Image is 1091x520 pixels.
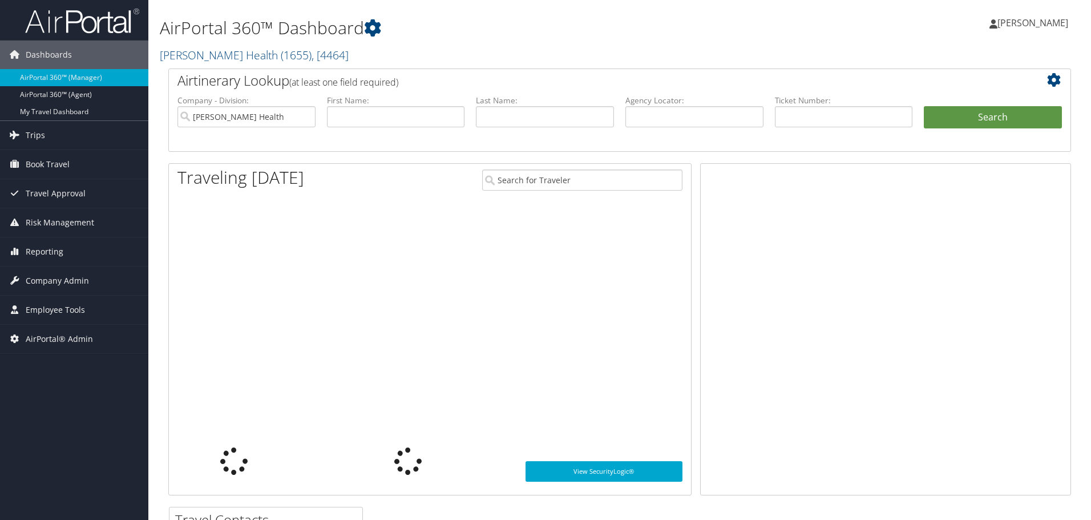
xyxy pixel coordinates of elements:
span: (at least one field required) [289,76,398,88]
label: Last Name: [476,95,614,106]
button: Search [924,106,1062,129]
a: [PERSON_NAME] Health [160,47,349,63]
h2: Airtinerary Lookup [177,71,987,90]
span: ( 1655 ) [281,47,312,63]
h1: Traveling [DATE] [177,166,304,190]
span: Book Travel [26,150,70,179]
span: [PERSON_NAME] [997,17,1068,29]
span: AirPortal® Admin [26,325,93,353]
span: , [ 4464 ] [312,47,349,63]
input: Search for Traveler [482,170,682,191]
span: Reporting [26,237,63,266]
span: Travel Approval [26,179,86,208]
label: Agency Locator: [625,95,763,106]
a: [PERSON_NAME] [989,6,1080,40]
span: Risk Management [26,208,94,237]
span: Employee Tools [26,296,85,324]
h1: AirPortal 360™ Dashboard [160,16,773,40]
a: View SecurityLogic® [526,461,682,482]
span: Dashboards [26,41,72,69]
img: airportal-logo.png [25,7,139,34]
label: Ticket Number: [775,95,913,106]
span: Trips [26,121,45,150]
label: First Name: [327,95,465,106]
label: Company - Division: [177,95,316,106]
span: Company Admin [26,267,89,295]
